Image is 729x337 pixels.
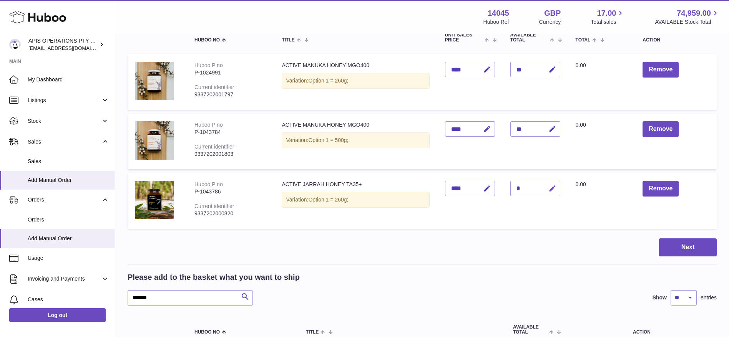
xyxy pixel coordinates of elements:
[135,62,174,100] img: ACTIVE MANUKA HONEY MGO400
[194,150,266,158] div: 9337202001803
[591,18,625,26] span: Total sales
[28,216,109,223] span: Orders
[28,177,109,184] span: Add Manual Order
[308,197,348,203] span: Option 1 = 260g;
[194,69,266,76] div: P-1024991
[194,188,266,195] div: P-1043786
[643,121,679,137] button: Remove
[282,132,429,148] div: Variation:
[194,210,266,217] div: 9337202000820
[9,39,21,50] img: internalAdmin-14045@internal.huboo.com
[544,8,561,18] strong: GBP
[655,8,720,26] a: 74,959.00 AVAILABLE Stock Total
[677,8,711,18] span: 74,959.00
[28,254,109,262] span: Usage
[194,84,234,90] div: Current identifier
[28,37,98,52] div: APIS OPERATIONS PTY LTD, T/A HONEY FOR LIFE
[28,196,101,203] span: Orders
[194,62,223,68] div: Huboo P no
[28,296,109,303] span: Cases
[643,62,679,78] button: Remove
[576,122,586,128] span: 0.00
[28,45,113,51] span: [EMAIL_ADDRESS][DOMAIN_NAME]
[28,275,101,282] span: Invoicing and Payments
[655,18,720,26] span: AVAILABLE Stock Total
[28,97,101,104] span: Listings
[539,18,561,26] div: Currency
[513,325,547,335] span: AVAILABLE Total
[28,76,109,83] span: My Dashboard
[274,114,437,169] td: ACTIVE MANUKA HONEY MGO400
[576,38,591,43] span: Total
[282,38,294,43] span: Title
[701,294,717,301] span: entries
[591,8,625,26] a: 17.00 Total sales
[194,91,266,98] div: 9337202001797
[28,117,101,125] span: Stock
[643,181,679,197] button: Remove
[659,238,717,256] button: Next
[308,137,348,143] span: Option 1 = 500g;
[576,62,586,68] span: 0.00
[194,330,220,335] span: Huboo no
[274,173,437,229] td: ACTIVE JARRAH HONEY TA35+
[135,121,174,160] img: ACTIVE MANUKA HONEY MGO400
[483,18,509,26] div: Huboo Ref
[576,181,586,187] span: 0.00
[28,138,101,145] span: Sales
[194,181,223,187] div: Huboo P no
[488,8,509,18] strong: 14045
[445,33,483,43] span: Unit Sales Price
[643,38,709,43] div: Action
[194,203,234,209] div: Current identifier
[282,73,429,89] div: Variation:
[9,308,106,322] a: Log out
[274,54,437,110] td: ACTIVE MANUKA HONEY MGO400
[308,78,348,84] span: Option 1 = 260g;
[653,294,667,301] label: Show
[28,235,109,242] span: Add Manual Order
[28,158,109,165] span: Sales
[194,129,266,136] div: P-1043784
[128,272,300,282] h2: Please add to the basket what you want to ship
[194,122,223,128] div: Huboo P no
[510,33,548,43] span: AVAILABLE Total
[597,8,616,18] span: 17.00
[194,144,234,150] div: Current identifier
[306,330,319,335] span: Title
[282,192,429,208] div: Variation:
[194,38,220,43] span: Huboo no
[135,181,174,219] img: ACTIVE JARRAH HONEY TA35+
